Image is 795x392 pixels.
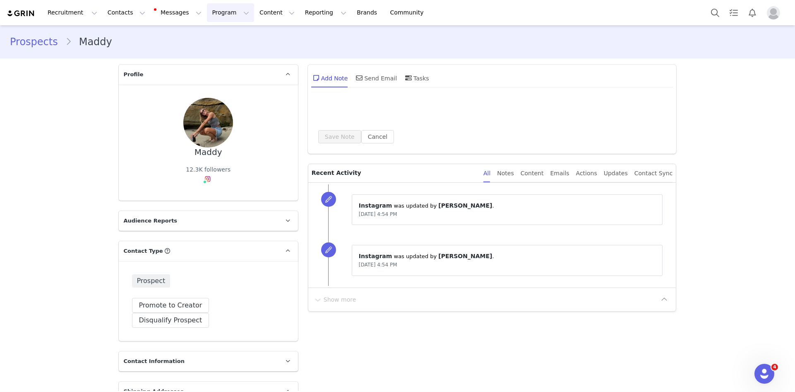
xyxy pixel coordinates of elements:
[359,202,392,209] span: Instagram
[355,68,397,88] div: Send Email
[754,364,774,384] iframe: Intercom live chat
[311,68,348,88] div: Add Note
[438,253,492,259] span: [PERSON_NAME]
[359,201,656,210] p: ⁨ ⁩ was updated by ⁨ ⁩.
[313,293,357,306] button: Show more
[186,165,231,174] div: 12.3K followers
[300,3,351,22] button: Reporting
[521,164,544,183] div: Content
[767,6,780,19] img: placeholder-profile.jpg
[404,68,429,88] div: Tasks
[124,70,144,79] span: Profile
[132,274,171,288] span: Prospect
[771,364,778,370] span: 4
[438,202,492,209] span: [PERSON_NAME]
[124,217,178,225] span: Audience Reports
[124,247,163,255] span: Contact Type
[359,211,397,217] span: [DATE] 4:54 PM
[183,98,233,148] img: 1b57081b-0100-4497-9e9d-acf357f425d6--s.jpg
[255,3,300,22] button: Content
[743,3,761,22] button: Notifications
[725,3,743,22] a: Tasks
[43,3,102,22] button: Recruitment
[7,10,36,17] img: grin logo
[124,357,185,365] span: Contact Information
[359,262,397,268] span: [DATE] 4:54 PM
[103,3,150,22] button: Contacts
[207,3,254,22] button: Program
[132,298,209,313] button: Promote to Creator
[634,164,673,183] div: Contact Sync
[204,176,211,182] img: instagram.svg
[352,3,384,22] a: Brands
[483,164,490,183] div: All
[361,130,394,143] button: Cancel
[312,164,477,182] p: Recent Activity
[762,6,788,19] button: Profile
[359,252,656,261] p: ⁨ ⁩ was updated by ⁨ ⁩.
[385,3,432,22] a: Community
[10,34,65,49] a: Prospects
[318,130,361,143] button: Save Note
[550,164,569,183] div: Emails
[604,164,628,183] div: Updates
[706,3,724,22] button: Search
[132,313,209,328] button: Disqualify Prospect
[576,164,597,183] div: Actions
[497,164,514,183] div: Notes
[151,3,207,22] button: Messages
[195,148,222,157] div: Maddy
[359,253,392,259] span: Instagram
